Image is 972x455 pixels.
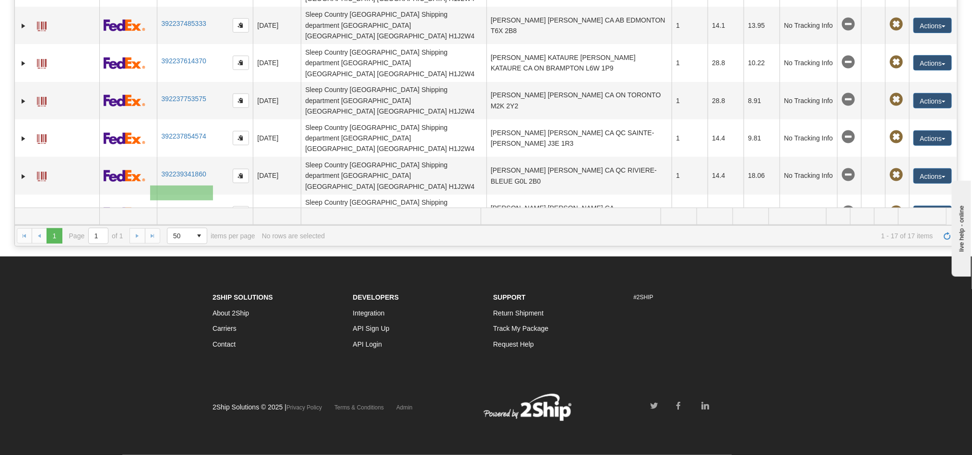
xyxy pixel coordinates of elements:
td: No Tracking Info [780,119,837,157]
div: live help - online [7,8,89,15]
span: Pickup Not Assigned [889,168,903,182]
button: Actions [913,206,952,221]
a: 392239947902 [161,208,206,215]
span: Pickup Not Assigned [889,130,903,144]
button: Actions [913,18,952,33]
td: 18.4 [708,195,744,232]
img: 2 - FedEx Express® [104,207,145,219]
td: [DATE] [253,7,301,44]
td: No Tracking Info [780,82,837,119]
a: Carriers [213,325,237,332]
a: 392239341860 [161,170,206,178]
a: Track My Package [493,325,548,332]
img: 2 - FedEx Express® [104,57,145,69]
td: 10.22 [744,44,780,82]
button: Copy to clipboard [233,131,249,145]
td: Sleep Country [GEOGRAPHIC_DATA] Shipping department [GEOGRAPHIC_DATA] [GEOGRAPHIC_DATA] [GEOGRAPH... [301,44,486,82]
span: Page of 1 [69,228,123,244]
td: [PERSON_NAME] [PERSON_NAME] CA QC RIVIERE-BLEUE G0L 2B0 [486,157,672,194]
td: 8.91 [744,82,780,119]
td: Sleep Country [GEOGRAPHIC_DATA] Shipping department [GEOGRAPHIC_DATA] [GEOGRAPHIC_DATA] [GEOGRAPH... [301,7,486,44]
td: Sleep Country [GEOGRAPHIC_DATA] Shipping department [GEOGRAPHIC_DATA] [GEOGRAPHIC_DATA] [GEOGRAPH... [301,195,486,232]
td: No Tracking Info [780,157,837,194]
input: Page 1 [89,228,108,244]
a: Terms & Conditions [334,404,384,411]
span: select [191,228,207,244]
strong: Developers [353,293,399,301]
td: [DATE] [253,157,301,194]
img: 2 - FedEx Express® [104,94,145,106]
img: 2 - FedEx Express® [104,132,145,144]
a: Refresh [940,228,955,244]
button: Copy to clipboard [233,169,249,183]
span: Page 1 [47,228,62,244]
a: API Sign Up [353,325,390,332]
td: Sleep Country [GEOGRAPHIC_DATA] Shipping department [GEOGRAPHIC_DATA] [GEOGRAPHIC_DATA] [GEOGRAPH... [301,119,486,157]
a: 392237854574 [161,132,206,140]
button: Copy to clipboard [233,206,249,221]
td: 1 [672,195,708,232]
a: 392237485333 [161,20,206,27]
td: No Tracking Info [780,7,837,44]
a: 392237614370 [161,57,206,65]
td: Sleep Country [GEOGRAPHIC_DATA] Shipping department [GEOGRAPHIC_DATA] [GEOGRAPHIC_DATA] [GEOGRAPH... [301,82,486,119]
a: Label [37,55,47,70]
button: Copy to clipboard [233,93,249,108]
td: No Tracking Info [780,44,837,82]
span: Page sizes drop down [167,228,207,244]
td: 28.8 [708,82,744,119]
a: Expand [19,96,28,106]
td: 14.1 [708,7,744,44]
iframe: chat widget [950,178,971,276]
span: No Tracking Info [842,93,855,106]
td: 28.8 [708,44,744,82]
span: No Tracking Info [842,130,855,144]
td: 18.06 [744,157,780,194]
td: [PERSON_NAME] [PERSON_NAME] CA AB EDMONTON T6X 2B8 [486,7,672,44]
td: [PERSON_NAME] KATAURE [PERSON_NAME] KATAURE CA ON BRAMPTON L6W 1P9 [486,44,672,82]
button: Actions [913,55,952,70]
a: Label [37,17,47,33]
span: 50 [173,231,186,241]
td: [DATE] [253,195,301,232]
div: No rows are selected [262,232,325,240]
span: No Tracking Info [842,18,855,31]
span: items per page [167,228,255,244]
a: About 2Ship [213,309,249,317]
td: [PERSON_NAME] [PERSON_NAME] CA QC SAINTE-[PERSON_NAME] J3E 1R3 [486,119,672,157]
td: [DATE] [253,44,301,82]
button: Copy to clipboard [233,56,249,70]
button: Actions [913,130,952,146]
td: 9.81 [744,119,780,157]
td: [PERSON_NAME] [PERSON_NAME] CA ON TORONTO M2K 2Y2 [486,82,672,119]
button: Actions [913,168,952,184]
span: 1 - 17 of 17 items [332,232,933,240]
td: No Tracking Info [780,195,837,232]
td: 1 [672,7,708,44]
a: Label [37,167,47,183]
td: 1 [672,82,708,119]
a: Label [37,93,47,108]
td: [PERSON_NAME] [PERSON_NAME] CA [PERSON_NAME] S0K 0A1 [486,195,672,232]
td: 1 [672,119,708,157]
td: Sleep Country [GEOGRAPHIC_DATA] Shipping department [GEOGRAPHIC_DATA] [GEOGRAPHIC_DATA] [GEOGRAPH... [301,157,486,194]
td: 18.65 [744,195,780,232]
td: 1 [672,157,708,194]
a: Label [37,205,47,221]
td: [DATE] [253,119,301,157]
td: 13.95 [744,7,780,44]
td: 1 [672,44,708,82]
strong: 2Ship Solutions [213,293,273,301]
a: Return Shipment [493,309,544,317]
span: 2Ship Solutions © 2025 | [213,403,322,411]
span: No Tracking Info [842,206,855,219]
a: Integration [353,309,385,317]
a: Contact [213,340,236,348]
strong: Support [493,293,526,301]
a: Expand [19,21,28,31]
h6: #2SHIP [634,294,760,301]
td: 14.4 [708,119,744,157]
span: No Tracking Info [842,168,855,182]
td: 14.4 [708,157,744,194]
a: Privacy Policy [286,404,322,411]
